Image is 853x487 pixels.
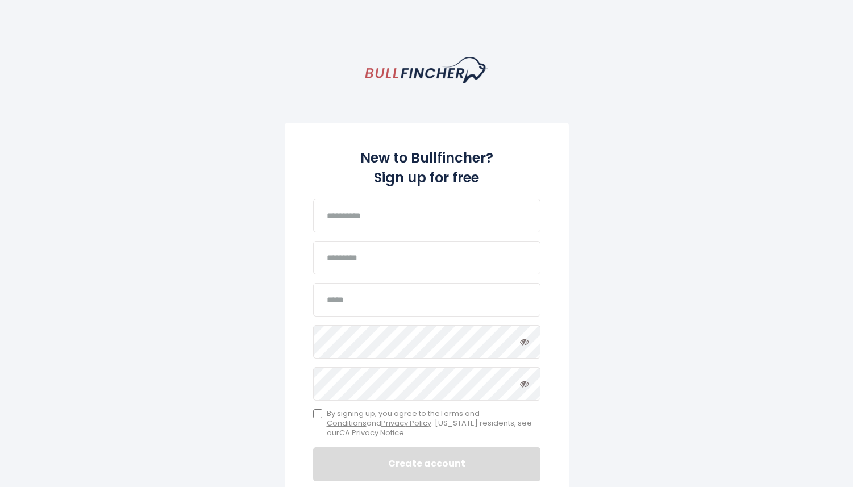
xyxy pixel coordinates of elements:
[365,57,488,83] a: homepage
[313,447,540,481] button: Create account
[381,418,431,428] a: Privacy Policy
[520,337,529,346] i: Toggle password visibility
[313,148,540,188] h2: New to Bullfincher? Sign up for free
[327,408,480,428] a: Terms and Conditions
[313,409,322,418] input: By signing up, you agree to theTerms and ConditionsandPrivacy Policy. [US_STATE] residents, see o...
[339,427,404,438] a: CA Privacy Notice
[327,409,540,438] span: By signing up, you agree to the and . [US_STATE] residents, see our .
